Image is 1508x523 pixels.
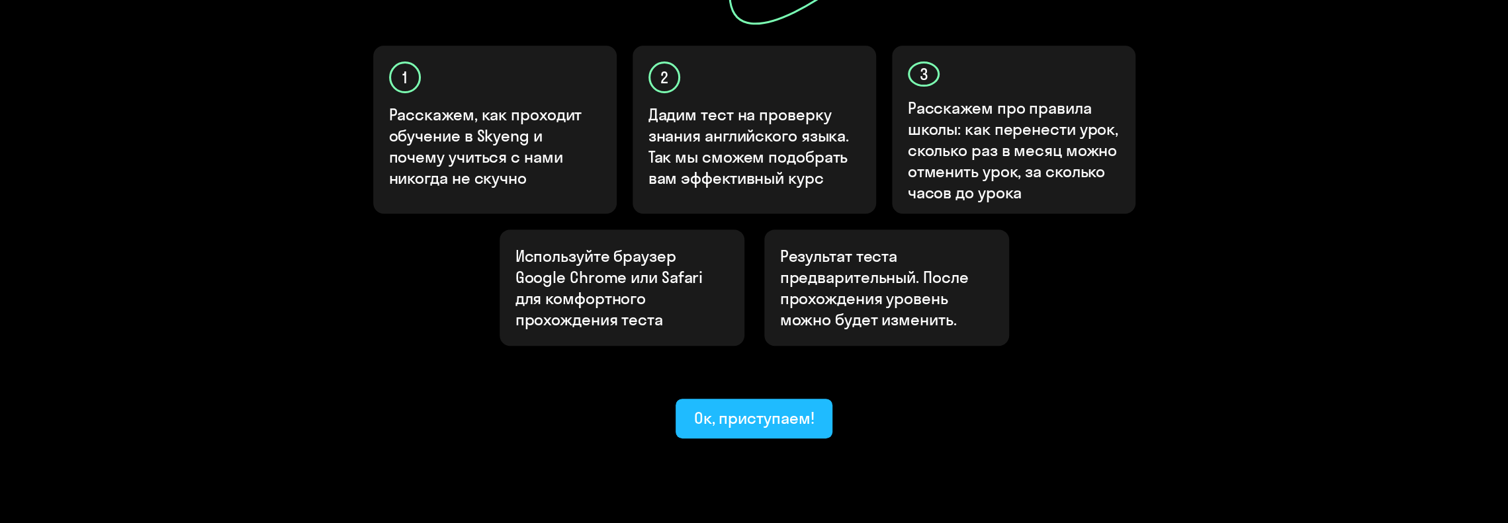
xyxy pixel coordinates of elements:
[648,104,862,188] p: Дадим тест на проверку знания английского языка. Так мы сможем подобрать вам эффективный курс
[908,97,1121,203] p: Расскажем про правила школы: как перенести урок, сколько раз в месяц можно отменить урок, за скол...
[515,245,729,330] p: Используйте браузер Google Chrome или Safari для комфортного прохождения теста
[648,61,680,93] div: 2
[908,61,940,87] div: 3
[780,245,993,330] p: Результат теста предварительный. После прохождения уровень можно будет изменить.
[694,407,815,428] div: Ок, приступаем!
[676,399,833,438] button: Ок, приступаем!
[389,104,602,188] p: Расскажем, как проходит обучение в Skyeng и почему учиться с нами никогда не скучно
[389,61,421,93] div: 1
